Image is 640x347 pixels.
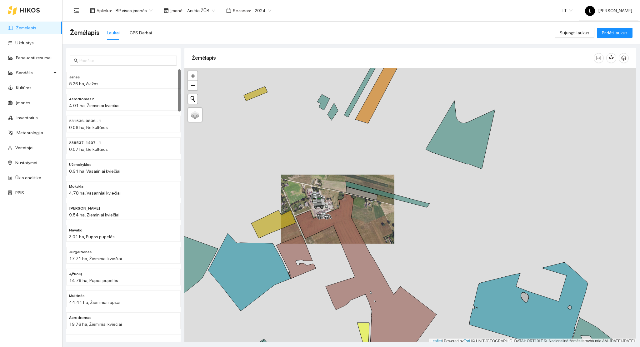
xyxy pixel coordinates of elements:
[79,57,173,64] input: Paieška
[589,6,591,16] span: L
[429,339,636,344] div: | Powered by © HNIT-[GEOGRAPHIC_DATA]; ORT10LT ©, Nacionalinė žemės tarnyba prie AM, [DATE]-[DATE]
[130,29,152,36] div: GPS Darbai
[69,322,122,327] span: 19.76 ha, Žieminiai kviečiai
[69,227,82,233] span: Navako
[555,28,594,38] button: Sujungti laukus
[597,28,632,38] button: Pridėti laukus
[69,74,80,80] span: Janės
[15,160,37,165] a: Nustatymai
[69,234,115,239] span: 3.01 ha, Pupos pupelės
[431,339,442,343] a: Leaflet
[69,118,101,124] span: 231536-0836 - 1
[464,339,470,343] a: Esri
[597,30,632,35] a: Pridėti laukus
[69,147,108,152] span: 0.07 ha, Be kultūros
[16,100,30,105] a: Įmonės
[17,115,38,120] a: Inventorius
[116,6,152,15] span: BP visos įmonės
[255,6,271,15] span: 2024
[74,58,78,63] span: search
[69,184,83,190] span: Mokykla
[69,249,92,255] span: Jurgaitienės
[15,190,24,195] a: PPIS
[16,25,36,30] a: Žemėlapis
[69,256,122,261] span: 17.71 ha, Žieminiai kviečiai
[15,145,33,150] a: Vartotojai
[602,29,627,36] span: Pridėti laukus
[69,140,101,146] span: 238537-1407 - 1
[69,315,91,321] span: Aerodromas
[69,271,82,277] span: Ąžuolų
[69,293,84,299] span: Muitinės
[188,108,202,122] a: Layers
[69,125,108,130] span: 0.06 ha, Be kultūros
[16,67,52,79] span: Sandėlis
[164,8,169,13] span: shop
[226,8,231,13] span: calendar
[562,6,572,15] span: LT
[90,8,95,13] span: layout
[555,30,594,35] a: Sujungti laukus
[16,85,32,90] a: Kultūros
[70,4,82,17] button: menu-fold
[585,8,632,13] span: [PERSON_NAME]
[170,7,183,14] span: Įmonė :
[560,29,589,36] span: Sujungti laukus
[69,300,120,305] span: 44.41 ha, Žieminiai rapsai
[69,278,118,283] span: 14.79 ha, Pupos pupelės
[107,29,120,36] div: Laukai
[471,339,472,343] span: |
[17,130,43,135] a: Meteorologija
[73,8,79,13] span: menu-fold
[188,71,197,81] a: Zoom in
[594,53,604,63] button: column-width
[15,40,34,45] a: Užduotys
[191,81,195,89] span: −
[15,175,41,180] a: Ūkio analitika
[233,7,251,14] span: Sezonas :
[69,212,119,217] span: 9.54 ha, Žieminiai kviečiai
[69,103,119,108] span: 4.01 ha, Žieminiai kviečiai
[69,191,121,196] span: 4.78 ha, Vasariniai kviečiai
[69,81,98,86] span: 5.26 ha, Avižos
[69,169,120,174] span: 0.91 ha, Vasariniai kviečiai
[191,72,195,80] span: +
[192,49,594,67] div: Žemėlapis
[69,206,100,211] span: Joniuko
[594,56,603,61] span: column-width
[97,7,112,14] span: Aplinka :
[69,162,91,168] span: Už mokyklos
[187,6,215,15] span: Arsėta ŽŪB
[69,96,94,102] span: Aerodromas 2
[16,55,52,60] a: Panaudoti resursai
[188,94,197,104] button: Initiate a new search
[70,28,99,38] span: Žemėlapis
[188,81,197,90] a: Zoom out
